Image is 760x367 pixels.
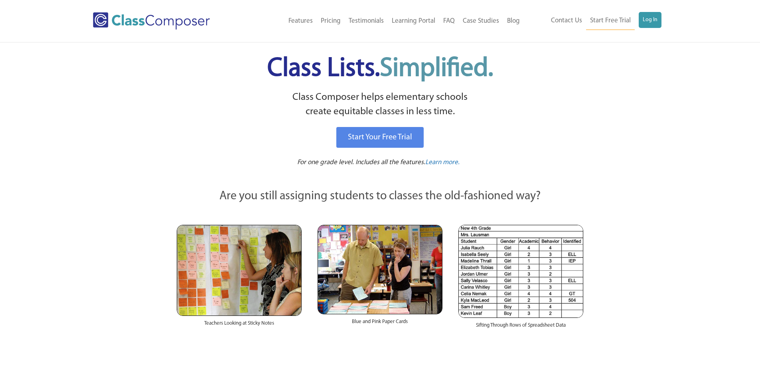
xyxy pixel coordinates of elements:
div: Blue and Pink Paper Cards [318,314,442,333]
div: Sifting Through Rows of Spreadsheet Data [458,318,583,337]
a: Learning Portal [388,12,439,30]
span: Start Your Free Trial [348,133,412,141]
img: Teachers Looking at Sticky Notes [177,225,302,316]
a: Blog [503,12,524,30]
a: Pricing [317,12,345,30]
a: Learn more. [425,158,460,168]
a: FAQ [439,12,459,30]
a: Contact Us [547,12,586,30]
span: For one grade level. Includes all the features. [297,159,425,166]
nav: Header Menu [243,12,524,30]
img: Spreadsheets [458,225,583,318]
p: Class Composer helps elementary schools create equitable classes in less time. [176,90,585,119]
a: Start Free Trial [586,12,635,30]
p: Are you still assigning students to classes the old-fashioned way? [177,188,584,205]
img: Blue and Pink Paper Cards [318,225,442,314]
nav: Header Menu [524,12,661,30]
a: Case Studies [459,12,503,30]
a: Features [284,12,317,30]
span: Class Lists. [267,56,493,82]
a: Testimonials [345,12,388,30]
a: Start Your Free Trial [336,127,424,148]
div: Teachers Looking at Sticky Notes [177,316,302,335]
img: Class Composer [93,12,210,30]
span: Learn more. [425,159,460,166]
span: Simplified. [380,56,493,82]
a: Log In [639,12,661,28]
